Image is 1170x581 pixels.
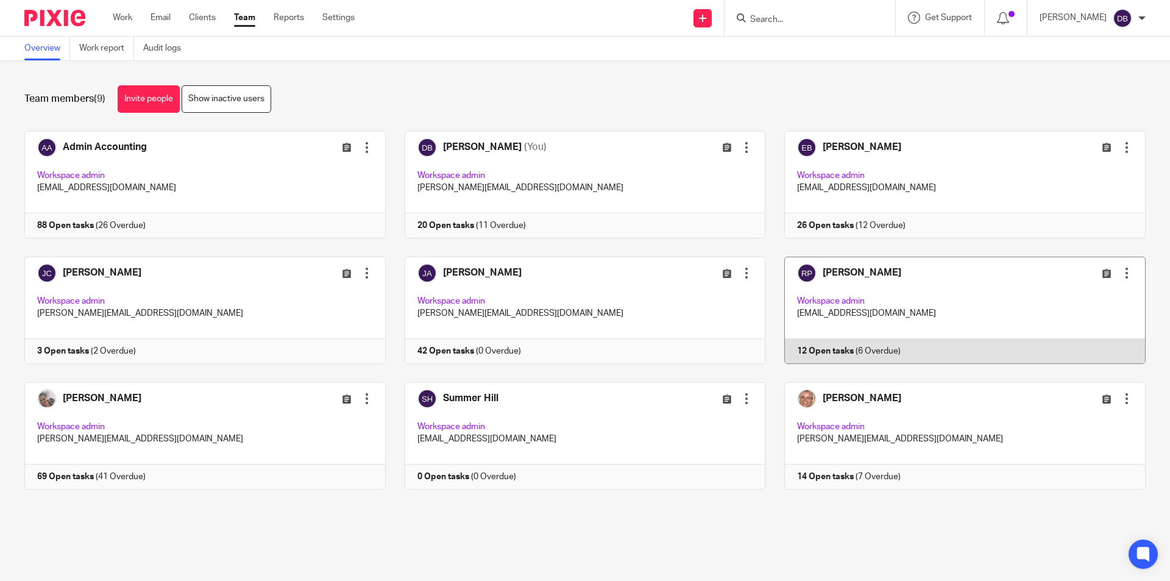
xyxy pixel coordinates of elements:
a: Show inactive users [182,85,271,113]
span: Get Support [925,13,972,22]
span: (9) [94,94,105,104]
img: Pixie [24,10,85,26]
a: Overview [24,37,70,60]
a: Invite people [118,85,180,113]
h1: Team members [24,93,105,105]
input: Search [749,15,859,26]
a: Team [234,12,255,24]
img: svg%3E [1113,9,1132,28]
p: [PERSON_NAME] [1040,12,1107,24]
a: Clients [189,12,216,24]
a: Email [151,12,171,24]
a: Audit logs [143,37,190,60]
a: Reports [274,12,304,24]
a: Work report [79,37,134,60]
a: Settings [322,12,355,24]
a: Work [113,12,132,24]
